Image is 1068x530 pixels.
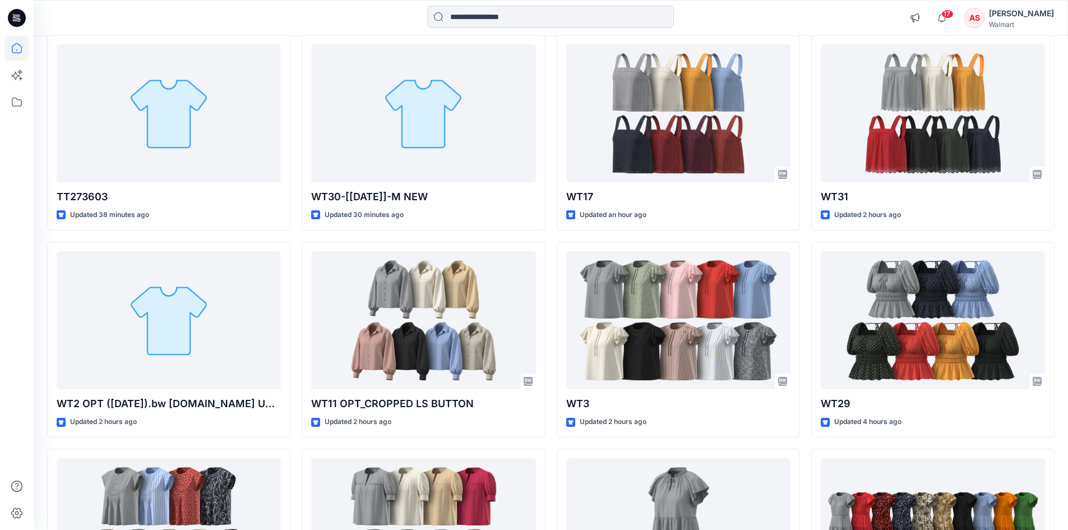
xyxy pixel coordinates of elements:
p: WT3 [566,396,790,412]
p: WT29 [821,396,1045,412]
p: WT2 OPT ([DATE]).bw [DOMAIN_NAME] UPLOAD [57,396,281,412]
a: WT2 OPT (01-08-2025).bw REVISED.bw UPLOAD [57,251,281,390]
p: WT31 [821,189,1045,205]
p: Updated 2 hours ago [580,416,646,428]
p: WT30-[[DATE]]-M NEW [311,189,535,205]
div: Walmart [989,20,1054,29]
span: 17 [941,10,954,19]
p: Updated 30 minutes ago [325,209,404,221]
p: Updated an hour ago [580,209,646,221]
a: WT30-[23-07-2025]-M NEW [311,44,535,183]
p: Updated 2 hours ago [325,416,391,428]
div: AS [964,8,984,28]
a: TT273603 [57,44,281,183]
p: Updated 2 hours ago [834,209,901,221]
a: WT3 [566,251,790,390]
p: WT11 OPT_CROPPED LS BUTTON [311,396,535,412]
p: TT273603 [57,189,281,205]
a: WT17 [566,44,790,183]
a: WT31 [821,44,1045,183]
p: Updated 4 hours ago [834,416,901,428]
a: WT11 OPT_CROPPED LS BUTTON [311,251,535,390]
div: [PERSON_NAME] [989,7,1054,20]
a: WT29 [821,251,1045,390]
p: WT17 [566,189,790,205]
p: Updated 38 minutes ago [70,209,149,221]
p: Updated 2 hours ago [70,416,137,428]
